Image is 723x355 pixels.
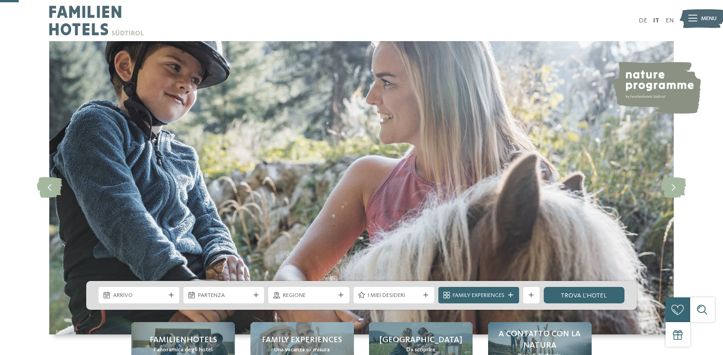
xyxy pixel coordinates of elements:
[496,329,583,351] span: A contatto con la natura
[113,291,165,300] span: Arrivo
[154,346,213,354] span: Panoramica degli hotel
[639,17,647,24] a: DE
[406,346,436,354] span: Da scoprire
[150,334,217,346] span: Familienhotels
[653,17,659,24] a: IT
[453,291,505,300] span: Family Experiences
[283,291,335,300] span: Regione
[610,62,701,114] img: nature programme by Familienhotels Südtirol
[666,17,674,24] a: EN
[380,334,462,346] span: [GEOGRAPHIC_DATA]
[274,346,330,354] span: Una vacanza su misura
[49,41,674,334] img: Family hotel Alto Adige: the happy family places!
[198,291,250,300] span: Partenza
[544,287,624,303] a: trova l’hotel
[701,15,717,23] span: Menu
[368,291,420,300] span: I miei desideri
[262,334,342,346] span: Family experiences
